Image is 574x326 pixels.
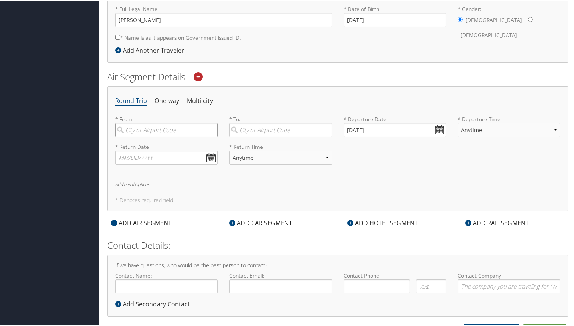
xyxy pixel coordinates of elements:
[155,94,179,107] li: One-way
[115,94,147,107] li: Round Trip
[115,150,218,164] input: MM/DD/YYYY
[344,271,446,279] label: Contact Phone
[115,271,218,293] label: Contact Name:
[458,279,560,293] input: Contact Company
[458,16,463,21] input: * Gender:[DEMOGRAPHIC_DATA][DEMOGRAPHIC_DATA]
[115,30,241,44] label: * Name is as it appears on Government issued ID.
[229,271,332,293] label: Contact Email:
[115,279,218,293] input: Contact Name:
[344,12,446,26] input: * Date of Birth:
[229,142,332,150] label: * Return Time
[458,271,560,293] label: Contact Company
[458,5,560,42] label: * Gender:
[466,12,522,27] label: [DEMOGRAPHIC_DATA]
[115,12,332,26] input: * Full Legal Name
[461,27,517,42] label: [DEMOGRAPHIC_DATA]
[344,218,422,227] div: ADD HOTEL SEGMENT
[115,262,560,267] h4: If we have questions, who would be the best person to contact?
[115,197,560,202] h5: * Denotes required field
[344,115,446,122] label: * Departure Date
[229,122,332,136] input: City or Airport Code
[187,94,213,107] li: Multi-city
[461,218,533,227] div: ADD RAIL SEGMENT
[115,115,218,136] label: * From:
[528,16,533,21] input: * Gender:[DEMOGRAPHIC_DATA][DEMOGRAPHIC_DATA]
[229,279,332,293] input: Contact Email:
[115,142,218,150] label: * Return Date
[344,122,446,136] input: MM/DD/YYYY
[344,5,446,26] label: * Date of Birth:
[225,218,296,227] div: ADD CAR SEGMENT
[115,5,332,26] label: * Full Legal Name
[115,122,218,136] input: City or Airport Code
[229,115,332,136] label: * To:
[107,70,568,83] h2: Air Segment Details
[115,34,120,39] input: * Name is as it appears on Government issued ID.
[115,299,194,308] div: Add Secondary Contact
[458,115,560,142] label: * Departure Time
[115,181,560,186] h6: Additional Options:
[115,45,188,54] div: Add Another Traveler
[416,279,446,293] input: .ext
[458,122,560,136] select: * Departure Time
[107,218,175,227] div: ADD AIR SEGMENT
[107,238,568,251] h2: Contact Details:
